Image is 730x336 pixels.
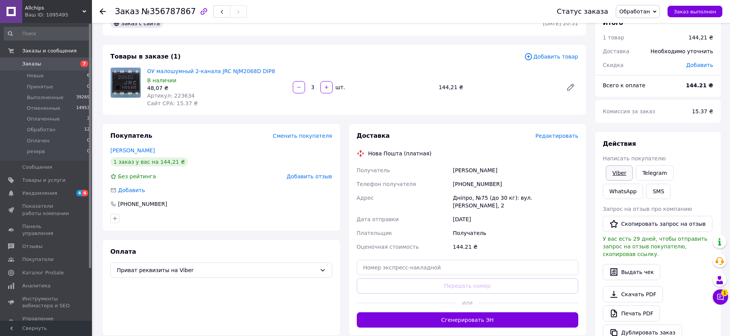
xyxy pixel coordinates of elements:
div: Статус заказа [557,8,608,15]
div: [PHONE_NUMBER] [117,200,168,208]
span: Сайт СРА: 15.37 ₴ [147,100,198,106]
div: [PERSON_NAME] [451,163,580,177]
span: Оплата [110,248,136,255]
span: Заказы [22,60,41,67]
span: Панель управления [22,223,71,237]
span: Всего к оплате [603,82,645,88]
button: SMS [646,184,671,199]
button: Заказ выполнен [668,6,722,17]
time: [DATE] 20:51 [543,20,578,26]
span: Allchips [25,5,82,11]
div: Получатель [451,226,580,240]
span: 7 [80,60,88,67]
div: Вернуться назад [100,8,106,15]
span: Товары в заказе (1) [110,53,180,60]
div: Нова Пошта (платная) [366,150,433,157]
span: или [456,299,479,307]
img: ОУ малошумный 2-канала JRC NJM2068D DIP8 [111,68,141,98]
span: 0 [87,137,90,144]
div: 144,21 ₴ [436,82,560,93]
span: Редактировать [535,133,578,139]
span: Заказ выполнен [674,9,716,15]
b: 144.21 ₴ [686,82,713,88]
span: Телефон получателя [357,181,416,187]
a: [PERSON_NAME] [110,147,155,153]
span: 15.37 ₴ [692,108,713,114]
span: Сменить покупателя [273,133,332,139]
span: Действия [603,140,636,147]
span: Артикул: 223634 [147,93,195,99]
a: Viber [606,165,633,181]
span: Запрос на отзыв про компанию [603,206,692,212]
span: Отзывы [22,243,43,250]
span: Написать покупателю [603,155,666,161]
span: Обработан [619,8,650,15]
span: Отмененные [27,105,60,112]
div: Дніпро, №75 (до 30 кг): вул. [PERSON_NAME], 2 [451,191,580,212]
span: Сообщения [22,164,52,171]
span: Управление сайтом [22,315,71,329]
span: 1 [721,289,728,296]
span: 1 товар [603,34,624,41]
span: Получатель [357,167,390,173]
a: Скачать PDF [603,286,663,302]
span: Инструменты вебмастера и SEO [22,295,71,309]
div: [DATE] [451,212,580,226]
span: Аналитика [22,282,51,289]
a: WhatsApp [603,184,643,199]
span: Добавить отзыв [287,173,332,179]
button: Чат с покупателем1 [713,289,728,305]
span: 4 [76,190,82,196]
span: 0 [87,83,90,90]
div: 144,21 ₴ [689,34,713,41]
span: Доставка [357,132,390,139]
span: Уведомления [22,190,57,197]
span: У вас есть 29 дней, чтобы отправить запрос на отзыв покупателю, скопировав ссылку. [603,236,707,257]
div: 144.21 ₴ [451,240,580,254]
a: ОУ малошумный 2-канала JRC NJM2068D DIP8 [147,68,275,74]
div: Ваш ID: 1095495 [25,11,92,18]
span: Добавить [118,187,145,193]
span: Заказы и сообщения [22,47,77,54]
span: 6 [87,72,90,79]
span: Доставка [603,48,629,54]
div: [PHONE_NUMBER] [451,177,580,191]
span: Комиссия за заказ [603,108,655,114]
span: 4 [82,190,88,196]
span: 14953 [76,105,90,112]
span: 3 [87,116,90,122]
div: Необходимо уточнить [646,43,718,60]
span: Приват реквизиты на Viber [117,266,317,274]
span: Добавить товар [524,52,578,61]
span: Без рейтинга [118,173,156,179]
span: Дата отправки [357,216,399,222]
span: Оплачен [27,137,49,144]
div: 1 заказ у вас на 144,21 ₴ [110,157,188,166]
span: Оплаченные [27,116,60,122]
span: 39269 [76,94,90,101]
div: шт. [333,83,346,91]
div: Заказ с сайта [110,19,163,28]
span: Покупатель [110,132,152,139]
input: Номер экспресс-накладной [357,260,579,275]
span: Адрес [357,195,374,201]
span: резерв [27,148,45,155]
span: Обработан [27,126,55,133]
a: Печать PDF [603,305,660,321]
button: Сгенерировать ЭН [357,312,579,328]
span: Показатели работы компании [22,203,71,217]
span: В наличии [147,77,176,83]
span: Выполненные [27,94,64,101]
span: Покупатели [22,256,54,263]
span: 12 [84,126,90,133]
span: Добавить [686,62,713,68]
span: Принятые [27,83,53,90]
span: №356787867 [141,7,196,16]
div: 48,07 ₴ [147,84,287,92]
span: Товары и услуги [22,177,66,184]
span: Оценочная стоимость [357,244,419,250]
input: Поиск [4,27,90,41]
span: Плательщик [357,230,392,236]
span: Заказ [115,7,139,16]
button: Скопировать запрос на отзыв [603,216,712,232]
